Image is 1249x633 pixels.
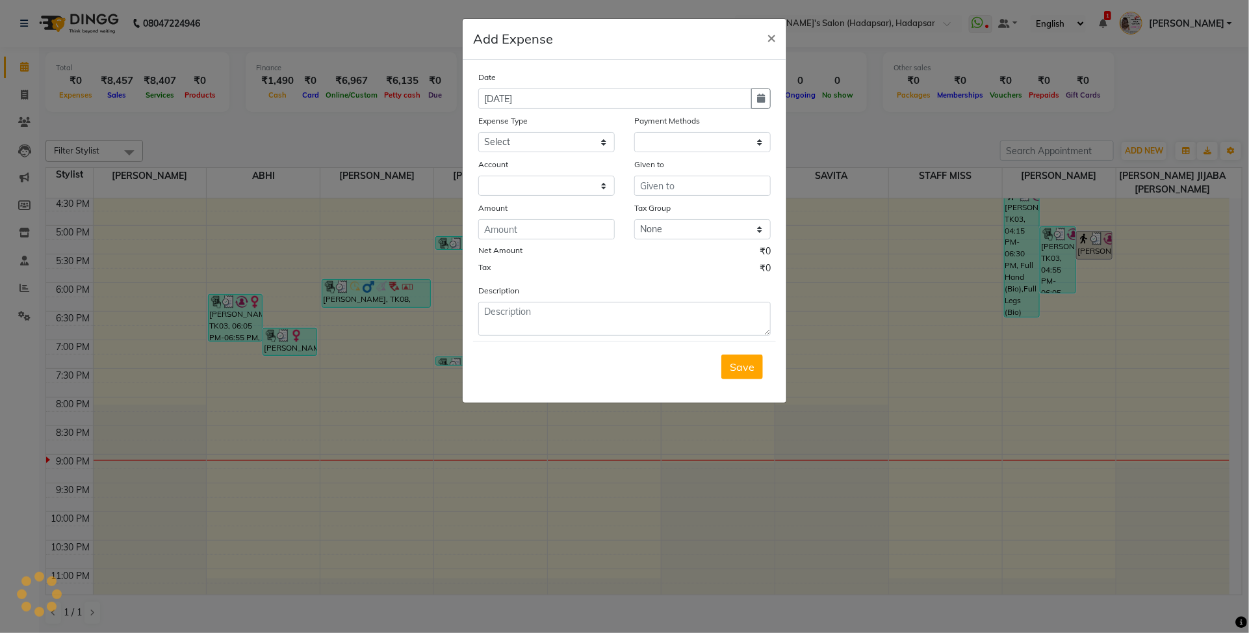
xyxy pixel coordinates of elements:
[478,115,528,127] label: Expense Type
[756,19,786,55] button: Close
[478,219,615,239] input: Amount
[721,355,763,379] button: Save
[634,159,664,170] label: Given to
[478,159,508,170] label: Account
[478,262,491,273] label: Tax
[478,72,496,83] label: Date
[730,360,754,373] span: Save
[634,202,671,214] label: Tax Group
[478,245,522,256] label: Net Amount
[634,115,700,127] label: Payment Methods
[478,285,519,297] label: Description
[760,262,771,278] span: ₹0
[767,27,776,47] span: ×
[473,29,553,49] h5: Add Expense
[634,176,771,196] input: Given to
[478,202,508,214] label: Amount
[760,245,771,262] span: ₹0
